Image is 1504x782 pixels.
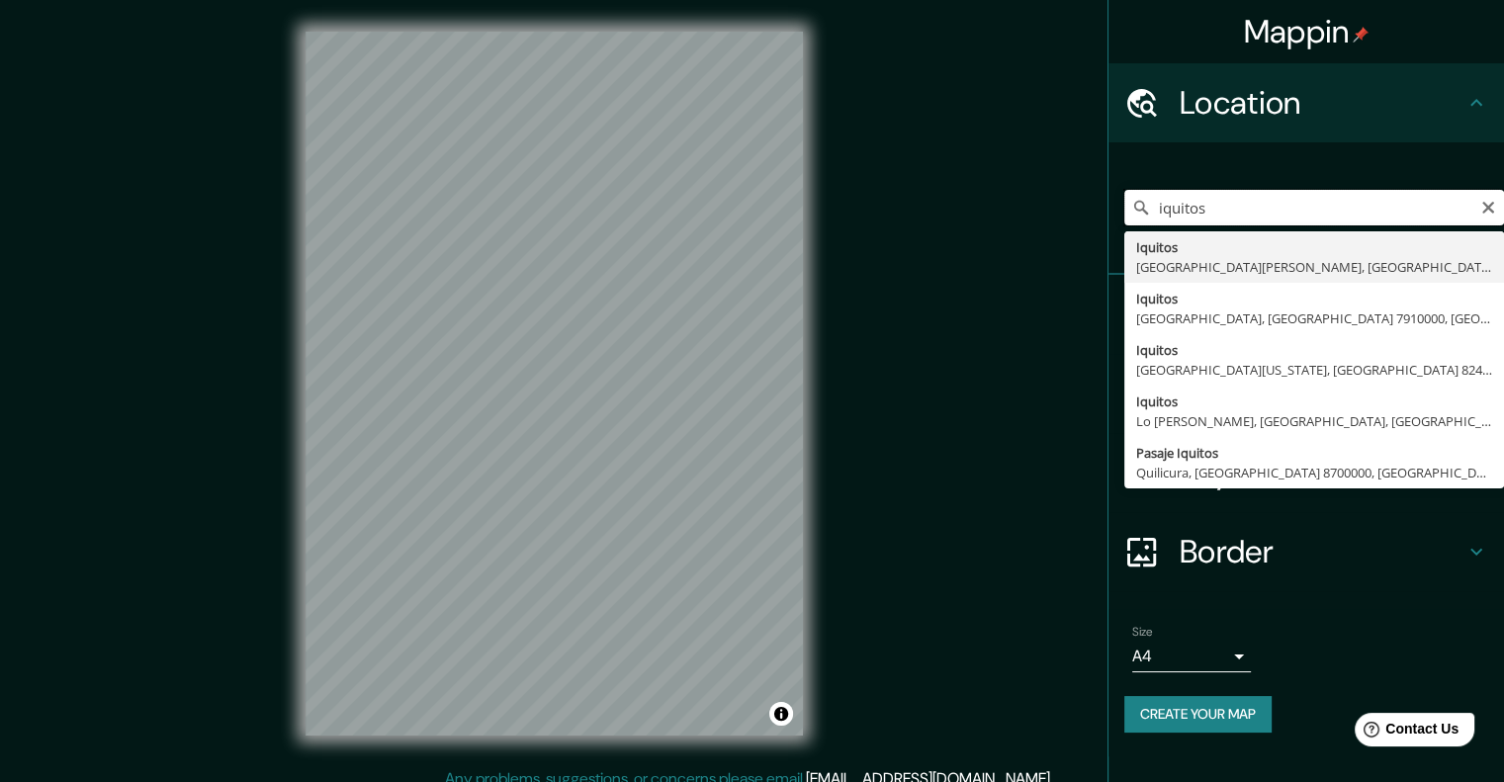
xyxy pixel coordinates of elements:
div: Iquitos [1136,289,1492,308]
input: Pick your city or area [1124,190,1504,225]
iframe: Help widget launcher [1328,705,1482,760]
img: pin-icon.png [1353,27,1369,43]
h4: Layout [1180,453,1464,492]
div: Iquitos [1136,391,1492,411]
h4: Border [1180,532,1464,571]
div: Location [1108,63,1504,142]
div: Pasaje Iquitos [1136,443,1492,463]
button: Clear [1480,197,1496,216]
canvas: Map [306,32,803,736]
div: Border [1108,512,1504,591]
div: Pins [1108,275,1504,354]
div: Quilicura, [GEOGRAPHIC_DATA] 8700000, [GEOGRAPHIC_DATA] [1136,463,1492,482]
label: Size [1132,624,1153,641]
h4: Location [1180,83,1464,123]
div: Iquitos [1136,340,1492,360]
div: [GEOGRAPHIC_DATA], [GEOGRAPHIC_DATA] 7910000, [GEOGRAPHIC_DATA] [1136,308,1492,328]
div: Style [1108,354,1504,433]
div: A4 [1132,641,1251,672]
h4: Mappin [1244,12,1370,51]
button: Toggle attribution [769,702,793,726]
button: Create your map [1124,696,1272,733]
div: Iquitos [1136,237,1492,257]
div: Lo [PERSON_NAME], [GEOGRAPHIC_DATA], [GEOGRAPHIC_DATA] [1136,411,1492,431]
div: [GEOGRAPHIC_DATA][US_STATE], [GEOGRAPHIC_DATA] 8240000, [GEOGRAPHIC_DATA] [1136,360,1492,380]
div: Layout [1108,433,1504,512]
div: [GEOGRAPHIC_DATA][PERSON_NAME], [GEOGRAPHIC_DATA] [1136,257,1492,277]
